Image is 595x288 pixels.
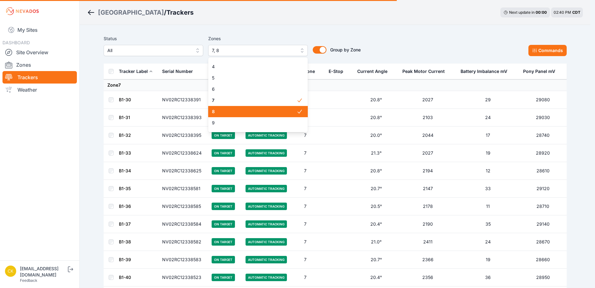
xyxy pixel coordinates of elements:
span: 7 [212,97,297,103]
button: 7, 8 [208,45,308,56]
span: 9 [212,120,297,126]
span: 5 [212,75,297,81]
span: 10 [212,131,297,137]
span: 7, 8 [212,47,295,54]
span: 4 [212,64,297,70]
div: 7, 8 [208,57,308,132]
span: 6 [212,86,297,92]
span: 8 [212,108,297,115]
